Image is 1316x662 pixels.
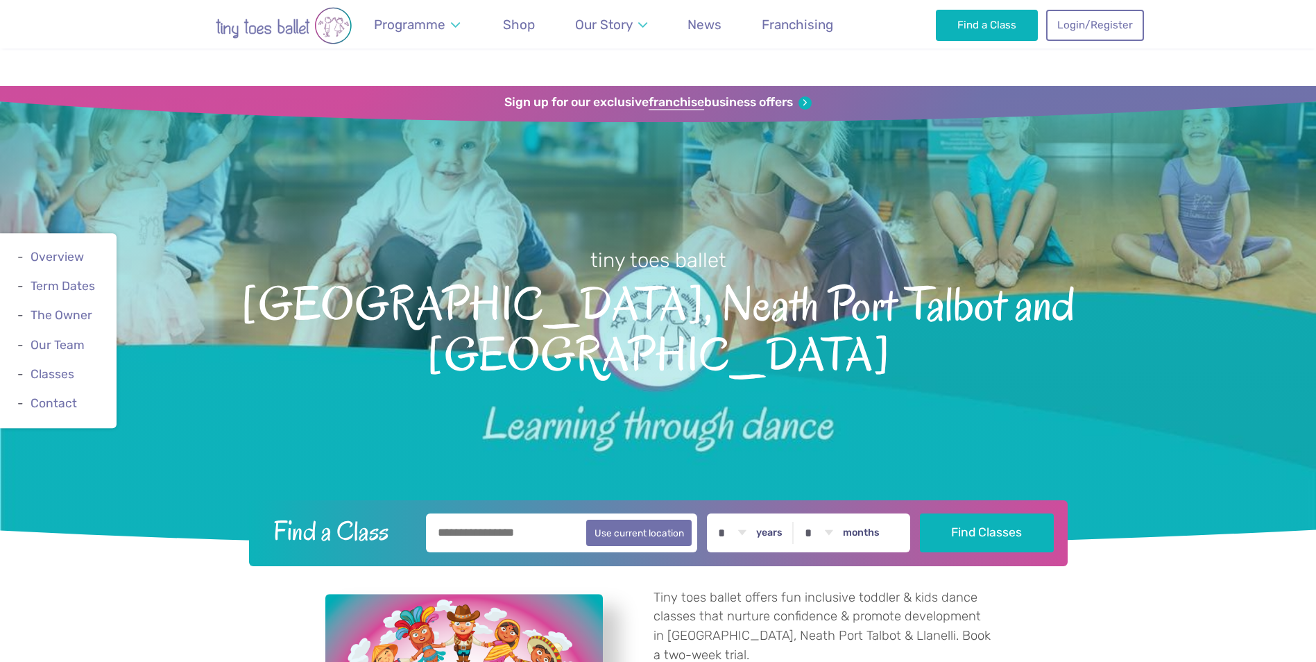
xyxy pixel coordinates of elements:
span: News [687,17,721,33]
span: Franchising [762,17,833,33]
a: Overview [31,250,84,264]
a: News [681,8,728,41]
a: Login/Register [1046,10,1143,40]
a: Our Team [31,338,85,352]
a: Sign up for our exclusivefranchisebusiness offers [504,95,812,110]
span: Our Story [575,17,633,33]
h2: Find a Class [262,514,416,548]
a: Term Dates [31,279,95,293]
span: [GEOGRAPHIC_DATA], Neath Port Talbot and [GEOGRAPHIC_DATA] [24,274,1292,382]
a: Franchising [755,8,840,41]
small: tiny toes ballet [590,248,726,272]
a: Programme [368,8,467,41]
span: Shop [503,17,535,33]
a: Shop [497,8,542,41]
a: Our Story [568,8,653,41]
a: Contact [31,396,77,410]
label: years [756,527,783,539]
a: Classes [31,367,74,381]
a: Find a Class [936,10,1038,40]
button: Find Classes [920,514,1054,552]
button: Use current location [586,520,692,546]
img: tiny toes ballet [173,7,395,44]
strong: franchise [649,95,704,110]
label: months [843,527,880,539]
a: The Owner [31,309,92,323]
span: Programme [374,17,445,33]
